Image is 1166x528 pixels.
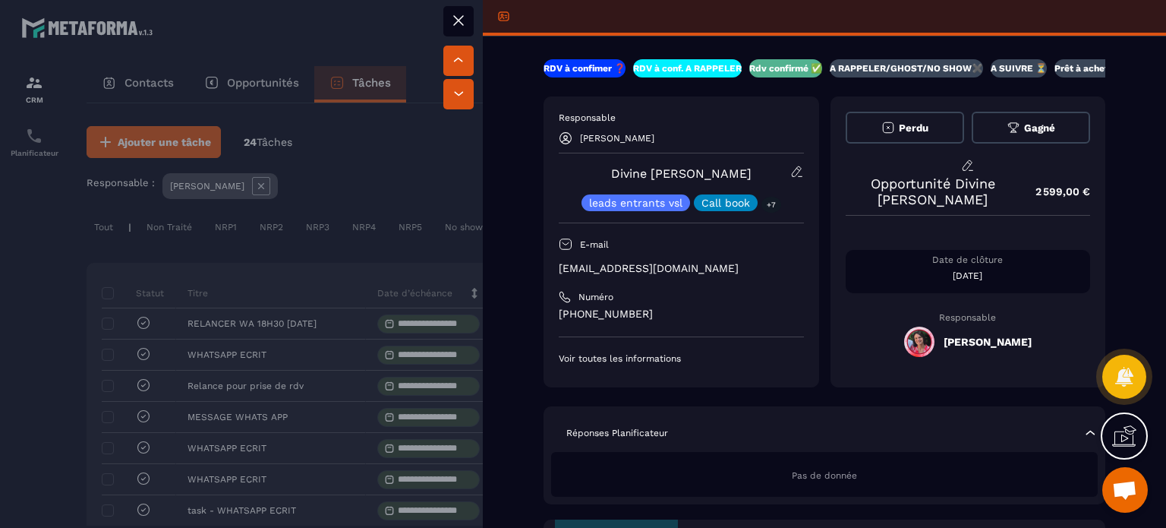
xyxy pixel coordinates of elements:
[899,122,928,134] span: Perdu
[580,239,609,251] p: E-mail
[580,133,654,144] p: [PERSON_NAME]
[972,112,1090,144] button: Gagné
[846,175,1021,207] p: Opportunité Divine [PERSON_NAME]
[846,112,964,144] button: Perdu
[589,198,682,208] p: leads entrants vsl
[559,353,804,365] p: Voir toutes les informations
[1020,177,1090,207] p: 2 599,00 €
[559,112,804,124] p: Responsable
[559,261,804,276] p: [EMAIL_ADDRESS][DOMAIN_NAME]
[830,62,983,74] p: A RAPPELER/GHOST/NO SHOW✖️
[611,166,752,181] a: Divine [PERSON_NAME]
[749,62,822,74] p: Rdv confirmé ✅
[1102,467,1148,513] div: Ouvrir le chat
[846,270,1091,282] p: [DATE]
[991,62,1047,74] p: A SUIVRE ⏳
[633,62,742,74] p: RDV à conf. A RAPPELER
[559,307,804,321] p: [PHONE_NUMBER]
[944,336,1032,348] h5: [PERSON_NAME]
[761,197,781,213] p: +7
[846,254,1091,266] p: Date de clôture
[1024,122,1055,134] span: Gagné
[846,312,1091,323] p: Responsable
[701,198,750,208] p: Call book
[792,470,857,481] span: Pas de donnée
[566,427,668,439] p: Réponses Planificateur
[578,291,613,303] p: Numéro
[1054,62,1131,74] p: Prêt à acheter 🎰
[544,62,626,74] p: RDV à confimer ❓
